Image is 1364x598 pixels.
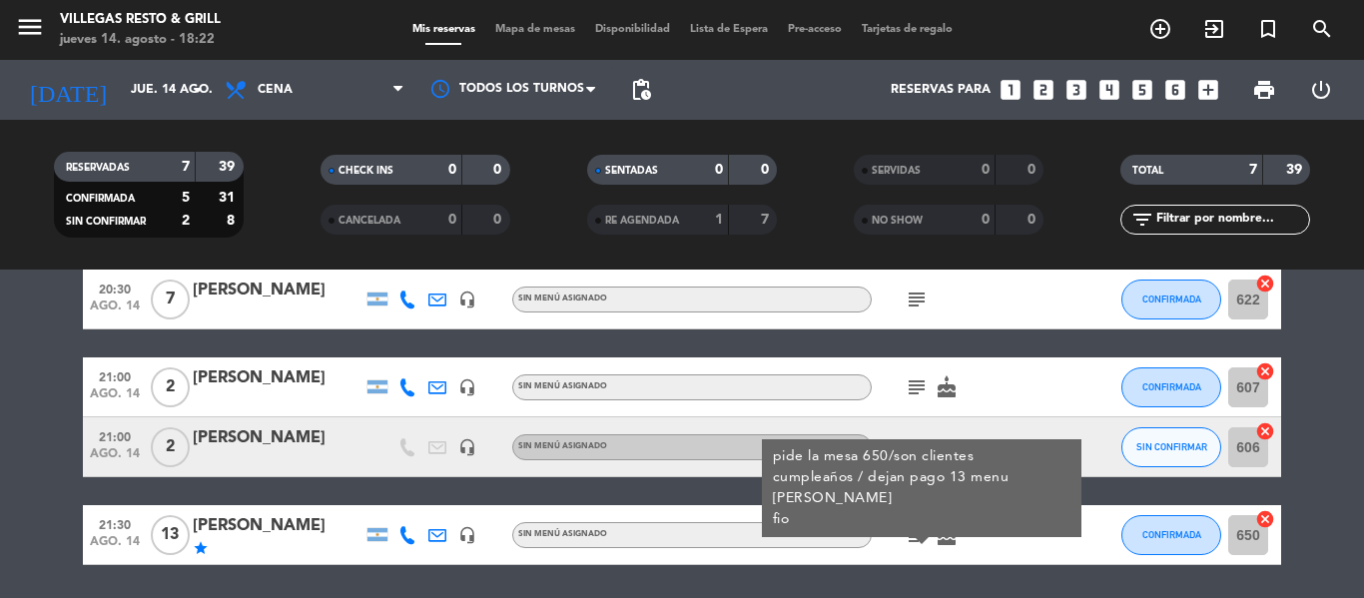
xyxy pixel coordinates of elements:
i: cancel [1255,361,1275,381]
strong: 39 [219,160,239,174]
strong: 0 [493,163,505,177]
span: Sin menú asignado [518,530,607,538]
strong: 0 [448,163,456,177]
span: CONFIRMADA [1142,381,1201,392]
strong: 2 [182,214,190,228]
i: filter_list [1130,208,1154,232]
span: 7 [151,280,190,319]
i: subject [905,288,929,311]
i: headset_mic [458,526,476,544]
span: CONFIRMADA [66,194,135,204]
strong: 0 [715,163,723,177]
i: looks_two [1030,77,1056,103]
div: LOG OUT [1292,60,1349,120]
span: CHECK INS [339,166,393,176]
span: Mapa de mesas [485,24,585,35]
strong: 0 [448,213,456,227]
span: ago. 14 [90,447,140,470]
span: NO SHOW [872,216,923,226]
strong: 0 [761,163,773,177]
span: ago. 14 [90,299,140,322]
div: jueves 14. agosto - 18:22 [60,30,221,50]
span: SIN CONFIRMAR [1136,441,1207,452]
div: [PERSON_NAME] [193,365,362,391]
span: TOTAL [1132,166,1163,176]
i: cancel [1255,509,1275,529]
span: 2 [151,427,190,467]
span: Pre-acceso [778,24,852,35]
span: Sin menú asignado [518,382,607,390]
span: Lista de Espera [680,24,778,35]
span: 13 [151,515,190,555]
strong: 7 [761,213,773,227]
i: add_circle_outline [1148,17,1172,41]
button: CONFIRMADA [1121,515,1221,555]
div: [PERSON_NAME] [193,425,362,451]
span: Mis reservas [402,24,485,35]
span: CONFIRMADA [1142,529,1201,540]
strong: 39 [1286,163,1306,177]
button: CONFIRMADA [1121,280,1221,319]
span: 20:30 [90,277,140,299]
span: SIN CONFIRMAR [66,217,146,227]
i: search [1310,17,1334,41]
span: 21:00 [90,424,140,447]
i: arrow_drop_down [186,78,210,102]
i: looks_3 [1063,77,1089,103]
i: looks_5 [1129,77,1155,103]
strong: 1 [715,213,723,227]
div: [PERSON_NAME] [193,513,362,539]
span: RE AGENDADA [605,216,679,226]
strong: 0 [1027,163,1039,177]
i: looks_6 [1162,77,1188,103]
i: exit_to_app [1202,17,1226,41]
i: cake [935,375,959,399]
span: 21:30 [90,512,140,535]
div: Villegas Resto & Grill [60,10,221,30]
i: star [193,540,209,556]
i: power_settings_new [1309,78,1333,102]
button: SIN CONFIRMAR [1121,427,1221,467]
input: Filtrar por nombre... [1154,209,1309,231]
i: subject [905,375,929,399]
span: pending_actions [629,78,653,102]
span: SERVIDAS [872,166,921,176]
strong: 0 [982,213,990,227]
div: [PERSON_NAME] [193,278,362,303]
i: turned_in_not [1256,17,1280,41]
span: 21:00 [90,364,140,387]
span: ago. 14 [90,387,140,410]
span: Sin menú asignado [518,295,607,302]
i: add_box [1195,77,1221,103]
span: Tarjetas de regalo [852,24,963,35]
i: headset_mic [458,378,476,396]
span: CONFIRMADA [1142,294,1201,304]
strong: 5 [182,191,190,205]
strong: 7 [182,160,190,174]
strong: 8 [227,214,239,228]
i: menu [15,12,45,42]
i: cancel [1255,421,1275,441]
span: 2 [151,367,190,407]
i: looks_4 [1096,77,1122,103]
span: print [1252,78,1276,102]
span: Cena [258,83,293,97]
strong: 7 [1249,163,1257,177]
i: [DATE] [15,68,121,112]
span: SENTADAS [605,166,658,176]
span: RESERVADAS [66,163,130,173]
strong: 0 [982,163,990,177]
span: Sin menú asignado [518,442,607,450]
i: headset_mic [458,438,476,456]
div: pide la mesa 650/son clientes cumpleaños / dejan pago 13 menu [PERSON_NAME] fio [773,446,1071,530]
button: menu [15,12,45,49]
strong: 0 [493,213,505,227]
i: headset_mic [458,291,476,308]
i: subject [905,435,929,459]
i: cancel [1255,274,1275,294]
strong: 31 [219,191,239,205]
strong: 0 [1027,213,1039,227]
span: CANCELADA [339,216,400,226]
button: CONFIRMADA [1121,367,1221,407]
span: Reservas para [891,83,991,97]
